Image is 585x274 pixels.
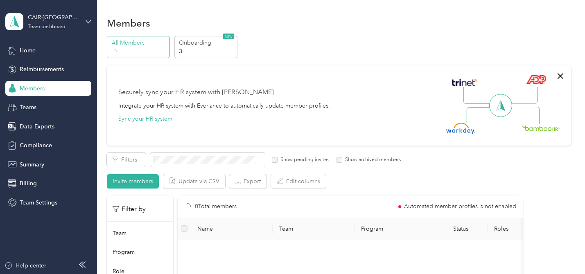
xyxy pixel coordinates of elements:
[28,13,79,22] div: CAIR-[GEOGRAPHIC_DATA]
[509,87,538,104] img: Line Right Up
[229,174,267,189] button: Export
[118,115,172,123] button: Sync your HR system
[20,179,37,188] span: Billing
[511,107,540,124] img: Line Right Down
[434,218,488,240] th: Status
[179,38,235,47] p: Onboarding
[195,202,237,211] p: 0 Total members
[107,19,150,27] h1: Members
[107,174,159,189] button: Invite members
[113,229,126,238] p: Team
[342,156,401,164] label: Show archived members
[20,46,36,55] span: Home
[20,65,64,74] span: Reimbursements
[522,125,560,131] img: BambooHR
[278,156,329,164] label: Show pending invites
[355,218,434,240] th: Program
[118,88,274,97] div: Securely sync your HR system with [PERSON_NAME]
[113,248,135,256] p: Program
[466,107,495,124] img: Line Left Down
[5,261,46,270] button: Help center
[20,84,45,93] span: Members
[271,174,326,189] button: Edit columns
[118,101,330,110] div: Integrate your HR system with Everlance to automatically update member profiles.
[20,103,36,112] span: Teams
[20,122,54,131] span: Data Exports
[446,123,475,134] img: Workday
[163,174,225,189] button: Update via CSV
[28,25,66,29] div: Team dashboard
[191,218,273,240] th: Name
[20,160,44,169] span: Summary
[223,34,234,39] span: NEW
[539,228,585,274] iframe: Everlance-gr Chat Button Frame
[404,204,516,209] span: Automated member profiles is not enabled
[112,38,167,47] p: All Members
[197,225,266,232] span: Name
[450,77,479,88] img: Trinet
[463,87,492,104] img: Line Left Up
[113,204,146,214] p: Filter by
[526,75,546,84] img: ADP
[273,218,355,240] th: Team
[179,47,235,56] p: 3
[20,141,52,150] span: Compliance
[107,153,146,167] button: Filters
[20,198,57,207] span: Team Settings
[488,218,569,240] th: Roles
